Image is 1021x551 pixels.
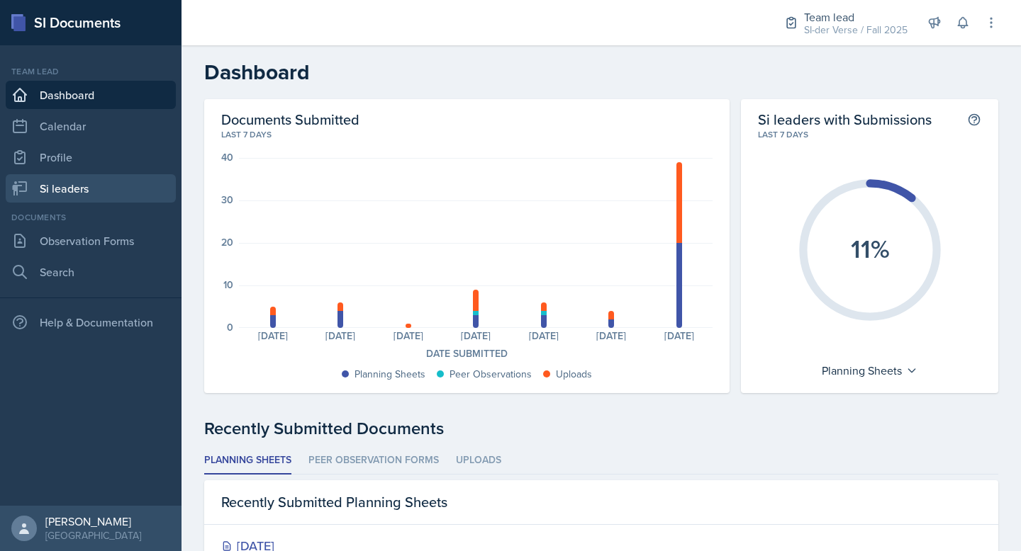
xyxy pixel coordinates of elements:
[6,81,176,109] a: Dashboard
[510,331,577,341] div: [DATE]
[6,258,176,286] a: Search
[442,331,509,341] div: [DATE]
[374,331,442,341] div: [DATE]
[204,416,998,441] div: Recently Submitted Documents
[221,195,233,205] div: 30
[221,110,713,128] h2: Documents Submitted
[815,359,925,382] div: Planning Sheets
[6,65,176,78] div: Team lead
[45,528,141,543] div: [GEOGRAPHIC_DATA]
[6,112,176,140] a: Calendar
[6,308,176,336] div: Help & Documentation
[204,59,998,85] h2: Dashboard
[450,367,532,382] div: Peer Observations
[45,514,141,528] div: [PERSON_NAME]
[758,128,981,141] div: Last 7 days
[221,346,713,361] div: Date Submitted
[645,331,713,341] div: [DATE]
[850,230,889,267] text: 11%
[221,152,233,162] div: 40
[804,8,908,25] div: Team lead
[223,280,233,290] div: 10
[556,367,592,382] div: Uploads
[306,331,374,341] div: [DATE]
[577,331,645,341] div: [DATE]
[204,447,291,475] li: Planning Sheets
[6,143,176,171] a: Profile
[308,447,439,475] li: Peer Observation Forms
[6,211,176,224] div: Documents
[227,322,233,332] div: 0
[758,110,932,128] h2: Si leaders with Submissions
[456,447,501,475] li: Uploads
[6,174,176,203] a: Si leaders
[239,331,306,341] div: [DATE]
[355,367,425,382] div: Planning Sheets
[221,237,233,247] div: 20
[804,23,908,38] div: SI-der Verse / Fall 2025
[204,480,998,525] div: Recently Submitted Planning Sheets
[221,128,713,141] div: Last 7 days
[6,227,176,255] a: Observation Forms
